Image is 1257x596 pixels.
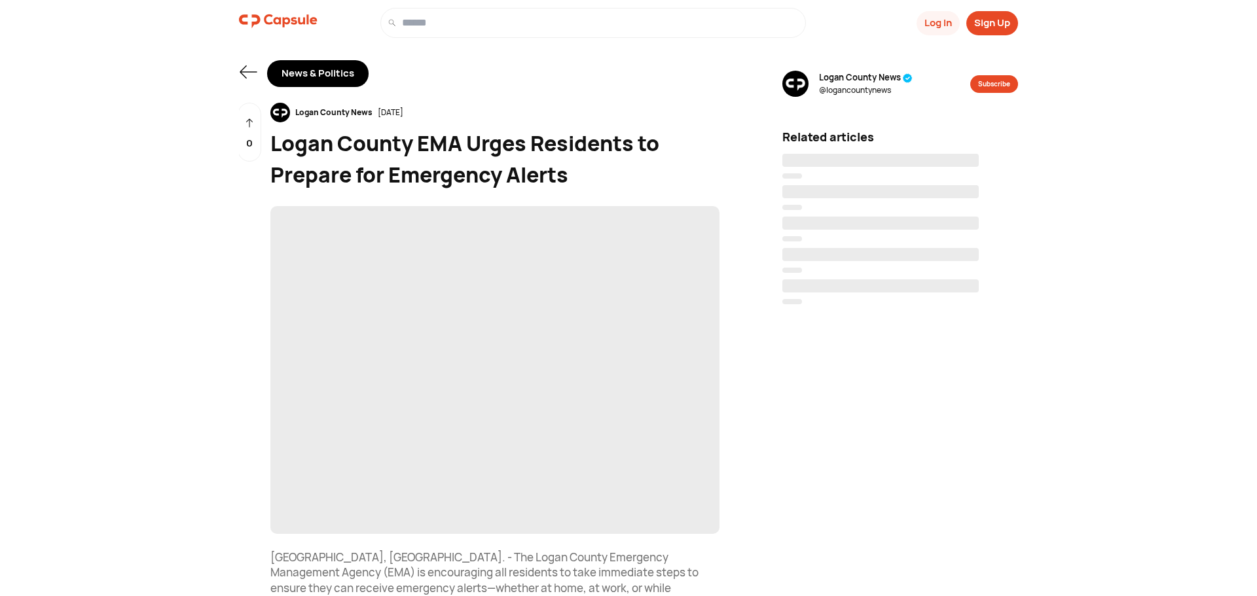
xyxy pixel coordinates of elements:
div: Logan County News [290,107,378,118]
span: ‌ [782,154,979,167]
span: ‌ [782,279,979,292]
span: ‌ [782,299,802,304]
span: ‌ [782,248,979,261]
button: Sign Up [966,11,1018,35]
span: ‌ [782,185,979,198]
span: ‌ [782,173,802,179]
span: ‌ [782,217,979,230]
img: logo [239,8,318,34]
span: Logan County News [819,71,913,84]
button: Log In [917,11,960,35]
img: tick [903,73,913,83]
div: News & Politics [267,60,369,87]
p: 0 [246,136,253,151]
span: ‌ [782,268,802,273]
span: ‌ [782,205,802,210]
span: @ logancountynews [819,84,913,96]
img: resizeImage [270,103,290,122]
button: Subscribe [970,75,1018,93]
a: logo [239,8,318,38]
div: [DATE] [378,107,403,118]
div: Related articles [782,128,1018,146]
span: ‌ [270,206,720,534]
img: resizeImage [782,71,809,97]
div: Logan County EMA Urges Residents to Prepare for Emergency Alerts [270,128,720,190]
span: ‌ [782,236,802,241]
